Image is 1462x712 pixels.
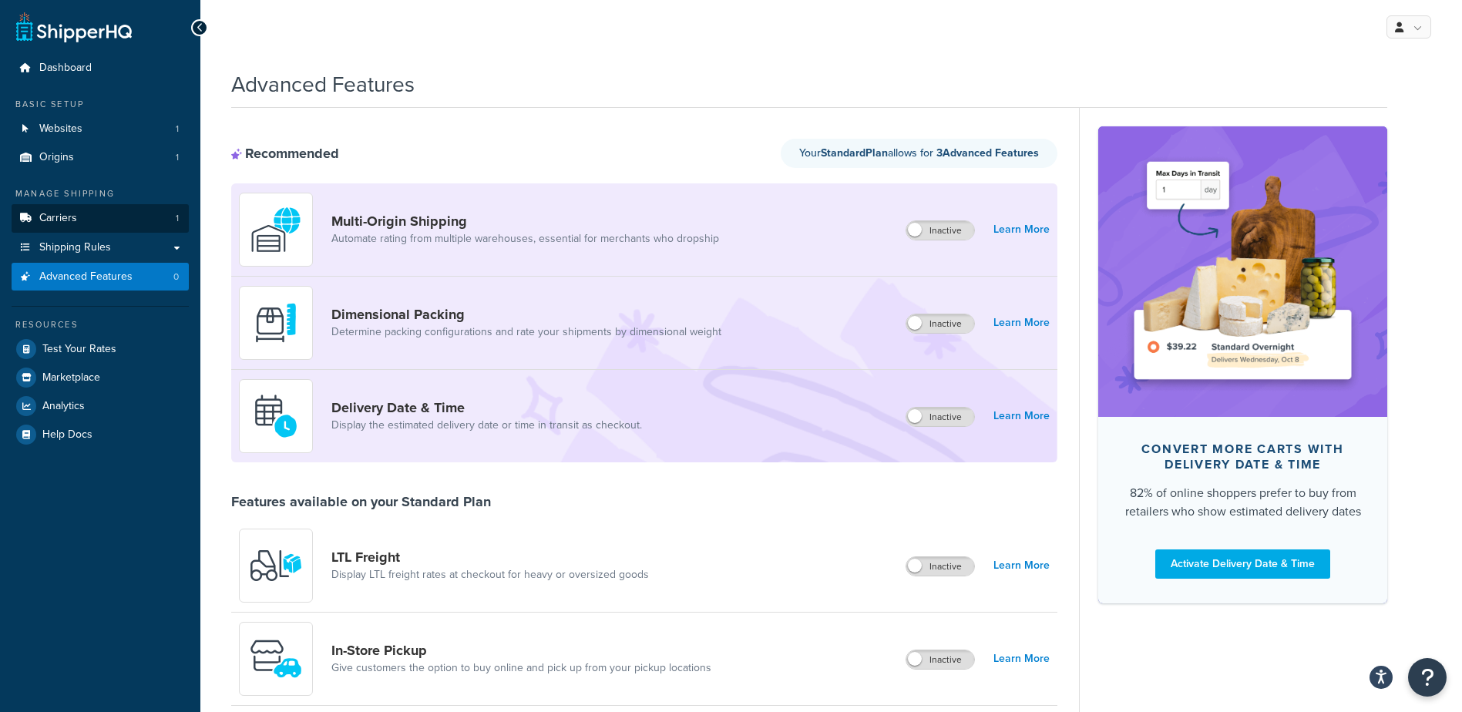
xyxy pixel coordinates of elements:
[331,418,642,433] a: Display the estimated delivery date or time in transit as checkout.
[1123,484,1363,521] div: 82% of online shoppers prefer to buy from retailers who show estimated delivery dates
[12,204,189,233] a: Carriers1
[331,549,649,566] a: LTL Freight
[331,306,721,323] a: Dimensional Packing
[249,539,303,593] img: y79ZsPf0fXUFUhFXDzUgf+ktZg5F2+ohG75+v3d2s1D9TjoU8PiyCIluIjV41seZevKCRuEjTPPOKHJsQcmKCXGdfprl3L4q7...
[821,145,888,161] strong: Standard Plan
[249,296,303,350] img: DTVBYsAAAAAASUVORK5CYII=
[993,312,1050,334] a: Learn More
[173,270,179,284] span: 0
[39,151,74,164] span: Origins
[39,212,77,225] span: Carriers
[42,371,100,385] span: Marketplace
[906,221,974,240] label: Inactive
[331,231,719,247] a: Automate rating from multiple warehouses, essential for merchants who dropship
[1408,658,1447,697] button: Open Resource Center
[42,343,116,356] span: Test Your Rates
[39,123,82,136] span: Websites
[12,364,189,391] a: Marketplace
[39,241,111,254] span: Shipping Rules
[12,204,189,233] li: Carriers
[12,421,189,448] a: Help Docs
[42,400,85,413] span: Analytics
[176,123,179,136] span: 1
[331,399,642,416] a: Delivery Date & Time
[331,324,721,340] a: Determine packing configurations and rate your shipments by dimensional weight
[12,335,189,363] a: Test Your Rates
[331,567,649,583] a: Display LTL freight rates at checkout for heavy or oversized goods
[906,408,974,426] label: Inactive
[331,642,711,659] a: In-Store Pickup
[12,263,189,291] li: Advanced Features
[906,650,974,669] label: Inactive
[231,69,415,99] h1: Advanced Features
[12,187,189,200] div: Manage Shipping
[231,145,339,162] div: Recommended
[249,203,303,257] img: WatD5o0RtDAAAAAElFTkSuQmCC
[12,318,189,331] div: Resources
[993,219,1050,240] a: Learn More
[12,143,189,172] li: Origins
[249,632,303,686] img: wfgcfpwTIucLEAAAAASUVORK5CYII=
[12,115,189,143] a: Websites1
[176,212,179,225] span: 1
[12,143,189,172] a: Origins1
[799,145,936,161] span: Your allows for
[1123,442,1363,472] div: Convert more carts with delivery date & time
[12,233,189,262] a: Shipping Rules
[39,62,92,75] span: Dashboard
[12,263,189,291] a: Advanced Features0
[936,145,1039,161] strong: 3 Advanced Feature s
[331,213,719,230] a: Multi-Origin Shipping
[993,648,1050,670] a: Learn More
[39,270,133,284] span: Advanced Features
[906,314,974,333] label: Inactive
[12,115,189,143] li: Websites
[1155,549,1330,579] a: Activate Delivery Date & Time
[231,493,491,510] div: Features available on your Standard Plan
[249,389,303,443] img: gfkeb5ejjkALwAAAABJRU5ErkJggg==
[42,428,92,442] span: Help Docs
[12,392,189,420] a: Analytics
[331,660,711,676] a: Give customers the option to buy online and pick up from your pickup locations
[993,555,1050,576] a: Learn More
[12,98,189,111] div: Basic Setup
[176,151,179,164] span: 1
[906,557,974,576] label: Inactive
[12,54,189,82] a: Dashboard
[993,405,1050,427] a: Learn More
[1121,149,1364,393] img: feature-image-ddt-36eae7f7280da8017bfb280eaccd9c446f90b1fe08728e4019434db127062ab4.png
